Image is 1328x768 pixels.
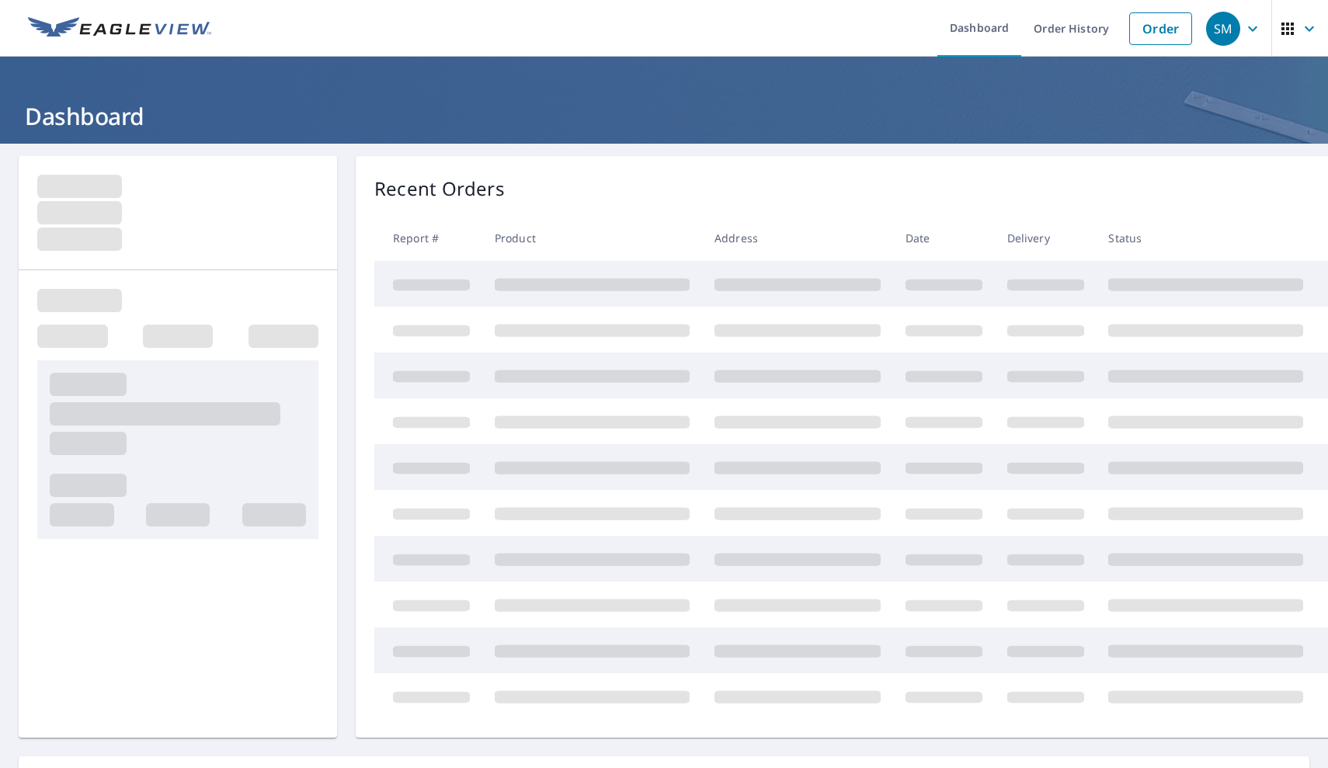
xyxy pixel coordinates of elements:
[1206,12,1240,46] div: SM
[702,215,893,261] th: Address
[482,215,702,261] th: Product
[1129,12,1192,45] a: Order
[995,215,1097,261] th: Delivery
[374,215,482,261] th: Report #
[28,17,211,40] img: EV Logo
[893,215,995,261] th: Date
[1096,215,1316,261] th: Status
[19,100,1309,132] h1: Dashboard
[374,175,505,203] p: Recent Orders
